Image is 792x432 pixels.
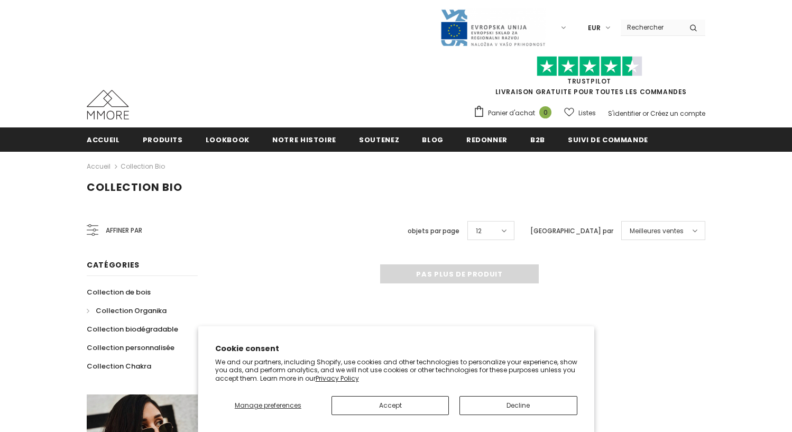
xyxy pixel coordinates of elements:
a: Redonner [466,127,508,151]
span: or [642,109,649,118]
input: Search Site [621,20,682,35]
button: Manage preferences [215,396,321,415]
a: S'identifier [608,109,641,118]
a: Accueil [87,160,110,173]
span: Panier d'achat [488,108,535,118]
a: Listes [564,104,596,122]
span: Blog [422,135,444,145]
a: Lookbook [206,127,250,151]
label: objets par page [408,226,459,236]
span: EUR [588,23,601,33]
span: Affiner par [106,225,142,236]
span: Suivi de commande [568,135,648,145]
span: Accueil [87,135,120,145]
span: 12 [476,226,482,236]
span: soutenez [359,135,399,145]
button: Decline [459,396,577,415]
a: Privacy Policy [316,374,359,383]
a: Panier d'achat 0 [473,105,557,121]
span: Collection de bois [87,287,151,297]
span: Collection Chakra [87,361,151,371]
span: Manage preferences [235,401,301,410]
span: Collection biodégradable [87,324,178,334]
h2: Cookie consent [215,343,577,354]
img: Cas MMORE [87,90,129,120]
span: Collection Organika [96,306,167,316]
a: Créez un compte [650,109,705,118]
button: Accept [331,396,449,415]
span: Lookbook [206,135,250,145]
a: Collection biodégradable [87,320,178,338]
p: We and our partners, including Shopify, use cookies and other technologies to personalize your ex... [215,358,577,383]
label: [GEOGRAPHIC_DATA] par [530,226,613,236]
a: Produits [143,127,183,151]
a: Accueil [87,127,120,151]
img: Faites confiance aux étoiles pilotes [537,56,642,77]
a: Collection personnalisée [87,338,174,357]
a: Collection Bio [121,162,165,171]
span: Catégories [87,260,140,270]
span: LIVRAISON GRATUITE POUR TOUTES LES COMMANDES [473,61,705,96]
span: 0 [539,106,551,118]
a: Collection Organika [87,301,167,320]
span: Produits [143,135,183,145]
span: Collection personnalisée [87,343,174,353]
img: Javni Razpis [440,8,546,47]
span: Collection Bio [87,180,182,195]
span: Redonner [466,135,508,145]
a: Notre histoire [272,127,336,151]
a: soutenez [359,127,399,151]
span: Meilleures ventes [630,226,684,236]
a: Collection de bois [87,283,151,301]
a: Javni Razpis [440,23,546,32]
a: TrustPilot [567,77,611,86]
span: Notre histoire [272,135,336,145]
a: Blog [422,127,444,151]
a: B2B [530,127,545,151]
span: B2B [530,135,545,145]
a: Suivi de commande [568,127,648,151]
a: Collection Chakra [87,357,151,375]
span: Listes [578,108,596,118]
